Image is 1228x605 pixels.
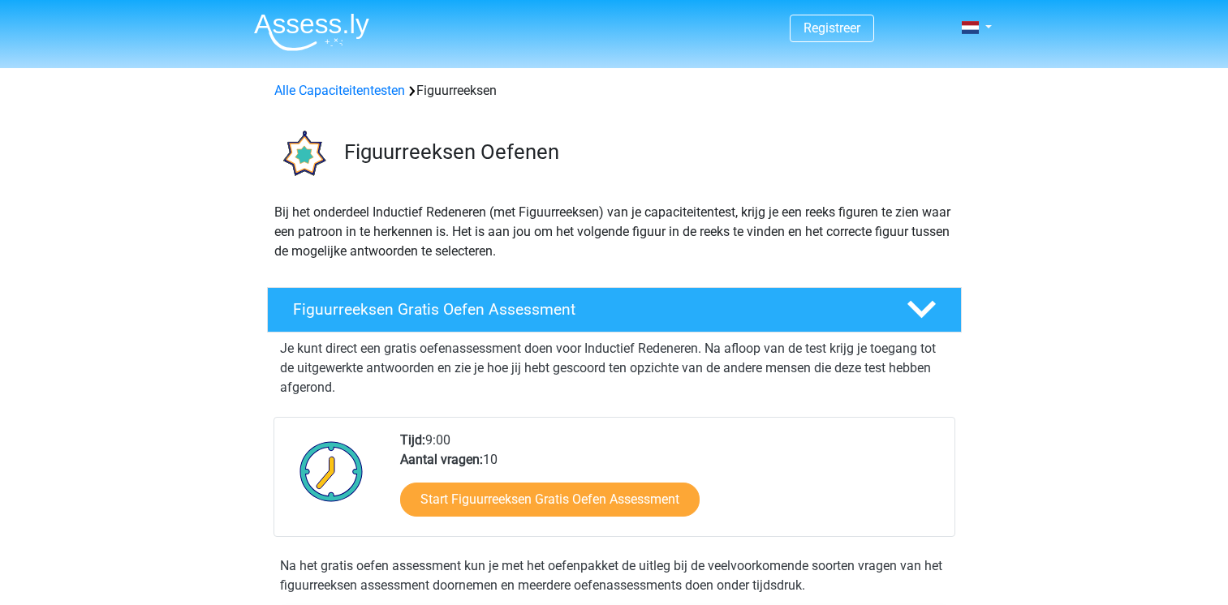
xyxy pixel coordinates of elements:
img: Assessly [254,13,369,51]
div: Figuurreeksen [268,81,961,101]
div: 9:00 10 [388,431,954,536]
div: Na het gratis oefen assessment kun je met het oefenpakket de uitleg bij de veelvoorkomende soorte... [274,556,955,595]
img: figuurreeksen [268,120,337,189]
a: Registreer [804,20,860,36]
p: Bij het onderdeel Inductief Redeneren (met Figuurreeksen) van je capaciteitentest, krijg je een r... [274,203,954,261]
h3: Figuurreeksen Oefenen [344,139,949,165]
b: Aantal vragen: [400,452,483,467]
a: Start Figuurreeksen Gratis Oefen Assessment [400,483,700,517]
h4: Figuurreeksen Gratis Oefen Assessment [293,300,881,319]
b: Tijd: [400,432,425,448]
img: Klok [291,431,373,512]
a: Alle Capaciteitentesten [274,83,405,98]
p: Je kunt direct een gratis oefenassessment doen voor Inductief Redeneren. Na afloop van de test kr... [280,339,949,397]
a: Figuurreeksen Gratis Oefen Assessment [261,287,968,333]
